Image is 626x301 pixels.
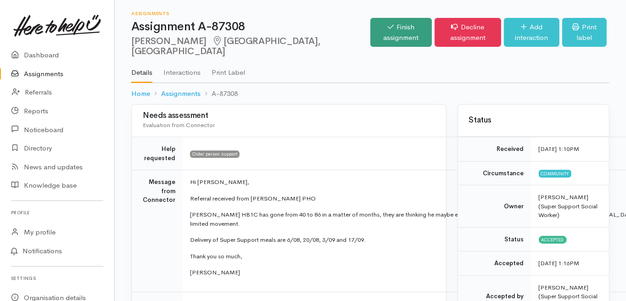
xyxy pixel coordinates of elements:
h6: Assignments [131,11,370,16]
a: Finish assignment [370,18,432,47]
span: [GEOGRAPHIC_DATA], [GEOGRAPHIC_DATA] [131,35,320,57]
a: Add interaction [504,18,560,47]
td: Circumstance [458,161,531,185]
a: Home [131,89,150,99]
h6: Profile [11,206,103,219]
a: Decline assignment [435,18,501,47]
span: Community [539,170,571,177]
span: Evaluation from Connector [143,121,215,129]
span: Older person support [190,150,240,158]
h3: Status [469,116,598,125]
a: Details [131,56,152,83]
h6: Settings [11,272,103,284]
a: Assignments [161,89,201,99]
a: Interactions [163,56,201,82]
nav: breadcrumb [131,83,609,105]
h2: [PERSON_NAME] [131,36,370,57]
a: Print label [562,18,607,47]
span: Accepted [539,236,567,243]
h3: Needs assessment [143,111,435,120]
h1: Assignment A-87308 [131,20,370,33]
time: [DATE] 1:16PM [539,259,580,267]
td: Message from Connector [132,170,183,292]
li: A-87308 [201,89,238,99]
td: Owner [458,185,531,228]
a: Print Label [212,56,245,82]
td: Help requested [132,137,183,170]
td: Received [458,137,531,162]
time: [DATE] 1:10PM [539,145,580,153]
td: Status [458,227,531,251]
td: Accepted [458,251,531,276]
span: [PERSON_NAME] (Super Support Social Worker) [539,193,598,219]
